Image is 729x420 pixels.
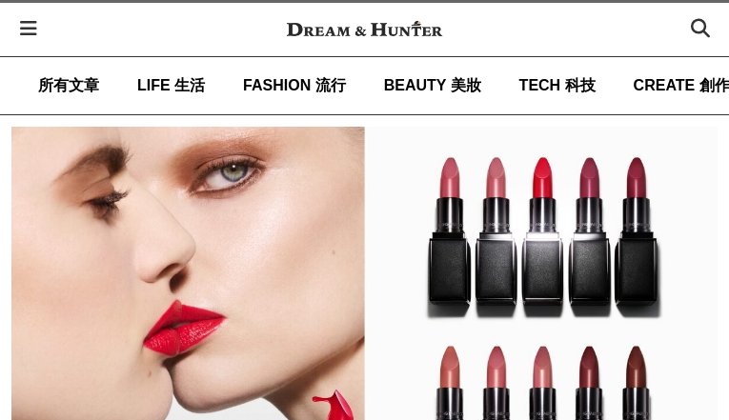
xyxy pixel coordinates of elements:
a: FASHION 流行 [243,57,346,114]
span: TECH 科技 [519,77,596,93]
span: BEAUTY 美妝 [384,77,481,93]
a: TECH 科技 [519,57,596,114]
span: 所有文章 [38,77,99,93]
a: LIFE 生活 [137,57,205,114]
a: 所有文章 [38,57,99,114]
span: LIFE 生活 [137,77,205,93]
a: BEAUTY 美妝 [384,57,481,114]
span: FASHION 流行 [243,77,346,93]
img: Dream & Hunter [277,11,452,46]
